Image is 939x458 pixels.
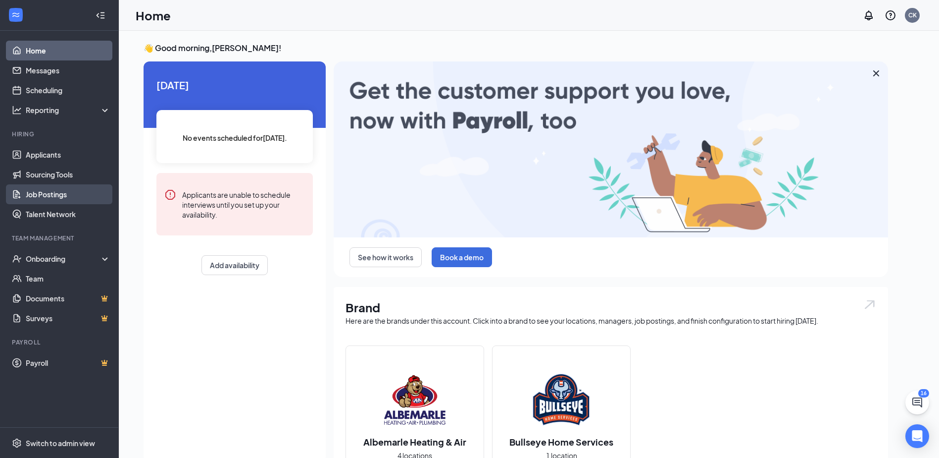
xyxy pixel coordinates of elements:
button: See how it works [349,247,422,267]
div: 16 [918,389,929,398]
a: PayrollCrown [26,353,110,373]
div: Payroll [12,338,108,346]
svg: Error [164,189,176,201]
div: Reporting [26,105,111,115]
div: Hiring [12,130,108,138]
a: Scheduling [26,80,110,100]
a: Applicants [26,145,110,165]
h1: Home [136,7,171,24]
div: Switch to admin view [26,438,95,448]
span: [DATE] [156,77,313,93]
a: Job Postings [26,184,110,204]
img: Albemarle Heating & Air [383,368,446,432]
a: DocumentsCrown [26,288,110,308]
svg: Cross [870,67,882,79]
a: Team [26,269,110,288]
svg: UserCheck [12,254,22,264]
svg: ChatActive [911,397,923,408]
svg: Collapse [96,10,105,20]
a: SurveysCrown [26,308,110,328]
svg: QuestionInfo [885,9,896,21]
div: Onboarding [26,254,102,264]
a: Home [26,41,110,60]
svg: Analysis [12,105,22,115]
div: Applicants are unable to schedule interviews until you set up your availability. [182,189,305,220]
h2: Bullseye Home Services [499,436,623,448]
button: Book a demo [432,247,492,267]
div: Team Management [12,234,108,242]
a: Messages [26,60,110,80]
a: Sourcing Tools [26,165,110,184]
img: open.6027fd2a22e1237b5b06.svg [863,299,876,310]
div: CK [908,11,917,19]
svg: Notifications [863,9,875,21]
button: Add availability [201,255,268,275]
h1: Brand [346,299,876,316]
span: No events scheduled for [DATE] . [183,132,287,143]
svg: Settings [12,438,22,448]
div: Here are the brands under this account. Click into a brand to see your locations, managers, job p... [346,316,876,326]
h3: 👋 Good morning, [PERSON_NAME] ! [144,43,888,54]
a: Talent Network [26,204,110,224]
svg: WorkstreamLogo [11,10,21,20]
div: Open Intercom Messenger [905,424,929,448]
img: Bullseye Home Services [530,368,593,432]
h2: Albemarle Heating & Air [353,436,476,448]
button: ChatActive [905,391,929,414]
img: payroll-large.gif [334,61,888,237]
